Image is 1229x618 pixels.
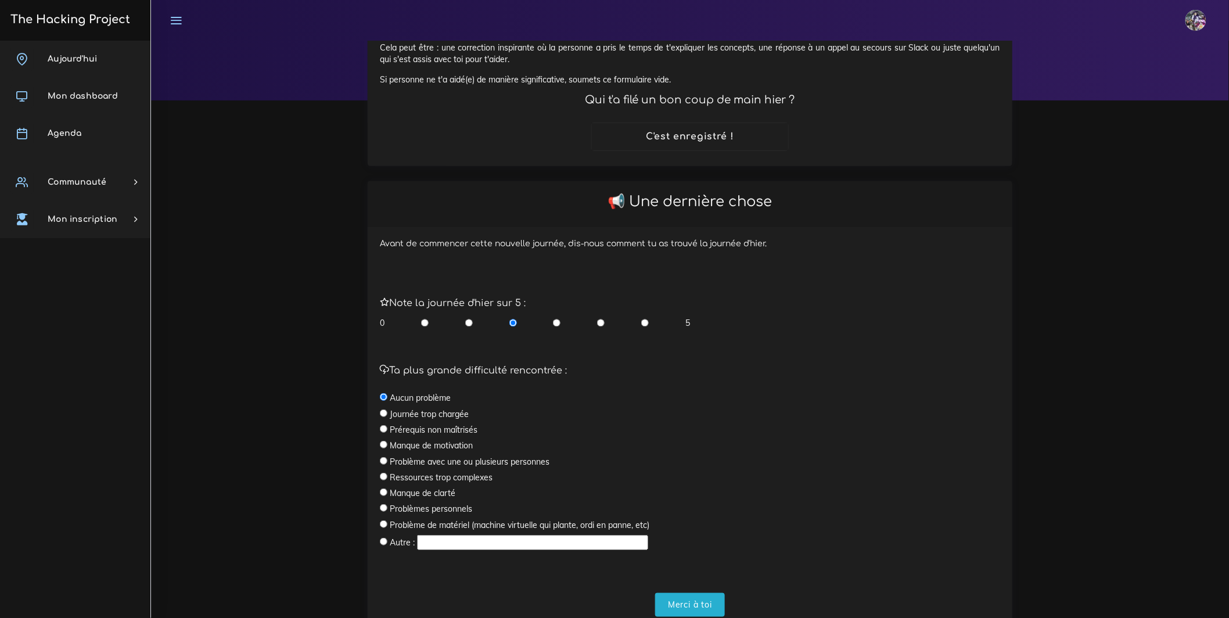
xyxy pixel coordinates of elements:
[7,13,130,26] h3: The Hacking Project
[48,215,117,224] span: Mon inscription
[48,129,81,138] span: Agenda
[390,392,451,404] label: Aucun problème
[380,365,1000,376] h5: Ta plus grande difficulté rencontrée :
[380,42,1000,66] p: Cela peut être : une correction inspirante où la personne a pris le temps de t'expliquer les conc...
[380,239,1000,249] h6: Avant de commencer cette nouvelle journée, dis-nous comment tu as trouvé la journée d'hier.
[390,487,455,499] label: Manque de clarté
[1185,10,1206,31] img: eg54bupqcshyolnhdacp.jpg
[380,94,1000,106] h4: Qui t'a filé un bon coup de main hier ?
[390,408,469,420] label: Journée trop chargée
[390,472,493,483] label: Ressources trop complexes
[390,519,649,531] label: Problème de matériel (machine virtuelle qui plante, ordi en panne, etc)
[48,178,106,186] span: Communauté
[380,298,1000,309] h5: Note la journée d'hier sur 5 :
[646,131,734,142] h4: C'est enregistré !
[380,317,690,329] div: 0 5
[48,92,118,100] span: Mon dashboard
[380,193,1000,210] h2: 📢 Une dernière chose
[390,456,549,468] label: Problème avec une ou plusieurs personnes
[390,503,472,515] label: Problèmes personnels
[48,55,97,63] span: Aujourd'hui
[390,537,415,548] label: Autre :
[390,440,473,451] label: Manque de motivation
[390,424,477,436] label: Prérequis non maîtrisés
[655,593,725,617] input: Merci à toi
[380,74,1000,85] p: Si personne ne t'a aidé(e) de manière significative, soumets ce formulaire vide.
